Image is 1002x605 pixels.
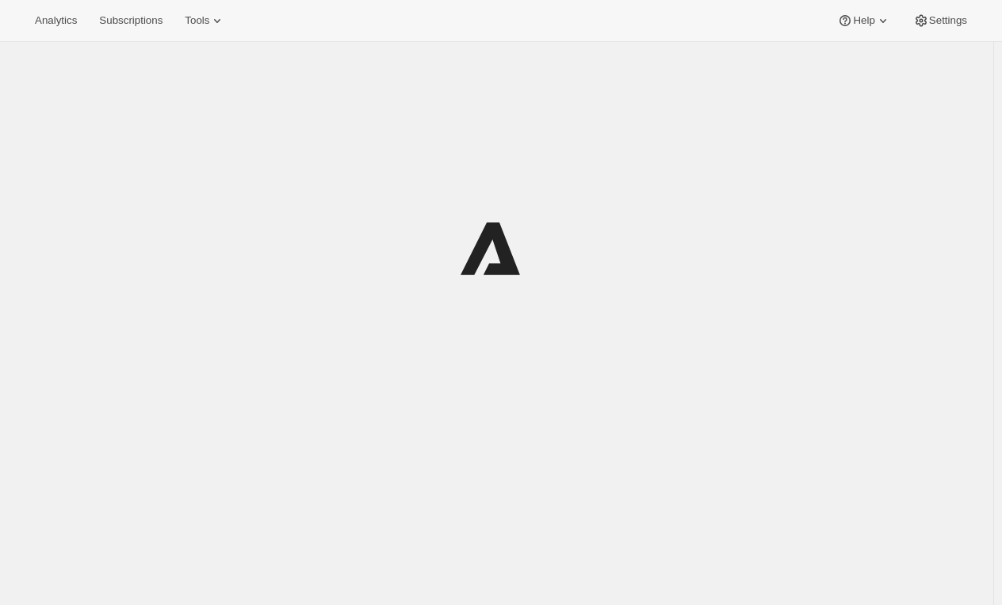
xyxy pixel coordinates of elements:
[90,10,172,32] button: Subscriptions
[35,14,77,27] span: Analytics
[185,14,209,27] span: Tools
[904,10,977,32] button: Settings
[175,10,235,32] button: Tools
[828,10,900,32] button: Help
[99,14,163,27] span: Subscriptions
[853,14,874,27] span: Help
[929,14,967,27] span: Settings
[25,10,86,32] button: Analytics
